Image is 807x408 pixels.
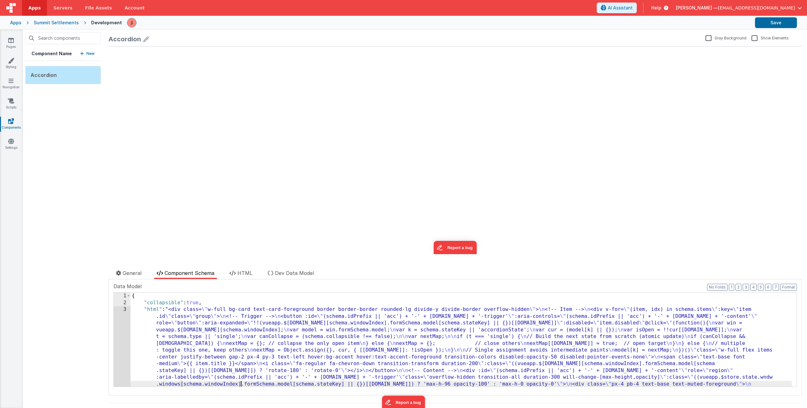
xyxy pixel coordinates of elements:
[325,195,369,208] iframe: Marker.io feedback button
[114,300,131,306] div: 2
[676,5,802,11] button: [PERSON_NAME] — [EMAIL_ADDRESS][DOMAIN_NAME]
[80,50,95,57] button: New
[108,35,141,44] div: Accordion
[651,5,661,11] span: Help
[28,5,41,11] span: Apps
[123,270,142,276] span: General
[758,284,764,291] button: 5
[114,293,131,300] div: 1
[676,5,718,11] span: [PERSON_NAME] —
[86,50,95,57] p: New
[91,20,122,26] div: Development
[597,3,637,13] button: AI Assistant
[127,18,136,27] img: 67cf703950b6d9cd5ee0aacca227d490
[750,284,757,291] button: 4
[85,5,112,11] span: File Assets
[729,284,734,291] button: 1
[743,284,749,291] button: 3
[755,17,797,28] button: Save
[608,5,633,11] span: AI Assistant
[31,72,57,78] span: Accordion
[165,270,214,276] span: Component Schema
[25,32,101,44] input: Search components
[275,270,314,276] span: Dev Data Model
[53,5,72,11] span: Servers
[32,50,72,57] h5: Component Name
[780,284,797,291] button: Format
[114,306,131,394] div: 3
[707,284,728,291] button: No Folds
[705,35,746,41] label: Gray Background
[34,20,79,26] div: Summit Settlements
[752,35,789,41] label: Show Elements
[113,283,142,290] span: Data Model
[765,284,771,291] button: 6
[10,20,21,26] div: Apps
[735,284,741,291] button: 2
[237,270,253,276] span: HTML
[773,284,779,291] button: 7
